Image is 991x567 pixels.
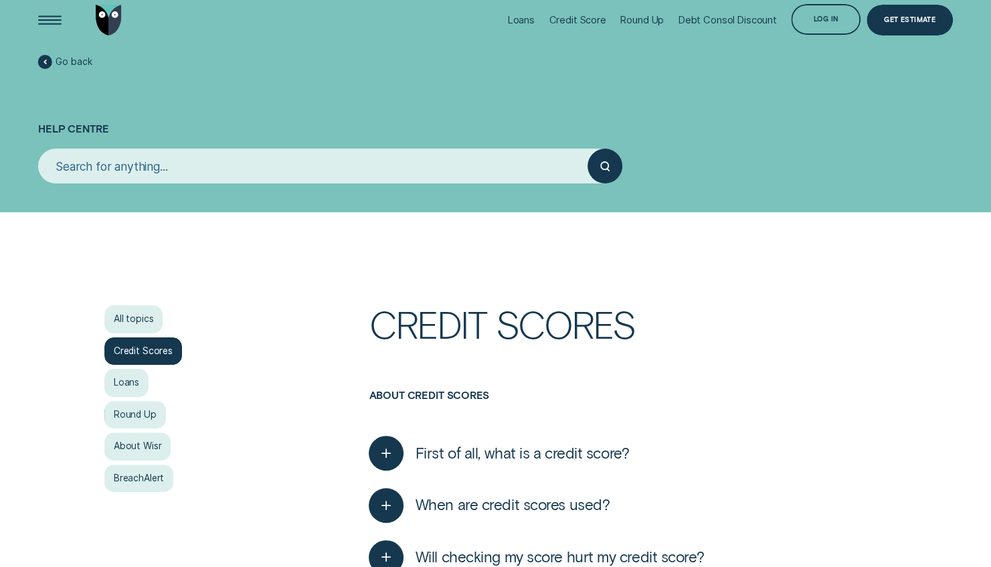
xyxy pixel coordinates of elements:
img: Wisr [96,5,122,36]
button: When are credit scores used? [369,488,610,523]
input: Search for anything... [38,149,588,183]
span: When are credit scores used? [416,495,610,514]
button: Submit your search query. [588,149,622,183]
span: First of all, what is a credit score? [416,444,629,463]
div: Debt Consol Discount [679,14,777,26]
span: Go back [56,56,92,68]
button: Log in [791,4,861,35]
h3: About credit scores [369,389,887,427]
a: All topics [104,305,163,333]
button: Open Menu [34,5,66,36]
button: First of all, what is a credit score? [369,436,629,471]
a: Get Estimate [867,5,953,36]
a: Credit Scores [104,337,182,366]
a: Go back [38,55,92,69]
a: Loans [104,369,149,397]
h1: Credit Scores [369,305,887,389]
div: Round Up [620,14,664,26]
a: Round Up [104,401,166,429]
div: Loans [508,14,535,26]
a: About Wisr [104,432,171,461]
span: Will checking my score hurt my credit score? [416,548,704,566]
div: Credit Score [549,14,606,26]
h1: Help Centre [38,70,953,149]
a: BreachAlert [104,465,173,493]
